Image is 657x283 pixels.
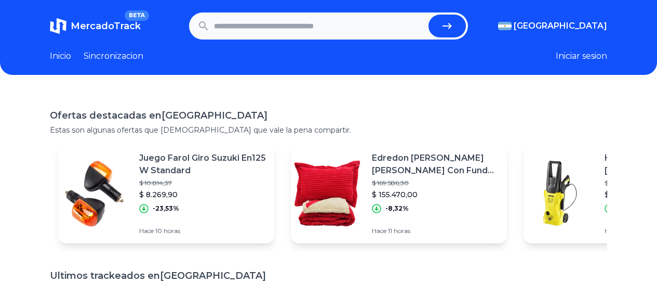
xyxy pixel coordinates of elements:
[139,189,266,200] p: $ 8.269,90
[139,227,266,235] p: Hace 10 horas
[372,152,499,177] p: Edredon [PERSON_NAME] [PERSON_NAME] Con Fundas Varios Colores
[125,10,149,21] span: BETA
[291,157,364,230] img: Featured image
[372,189,499,200] p: $ 155.470,00
[50,125,607,135] p: Estas son algunas ofertas que [DEMOGRAPHIC_DATA] que vale la pena compartir.
[58,144,274,243] a: Featured imageJuego Farol Giro Suzuki En125 W Standard$ 10.814,37$ 8.269,90-23,53%Hace 10 horas
[58,157,131,230] img: Featured image
[50,18,66,34] img: MercadoTrack
[50,268,607,283] h1: Ultimos trackeados en [GEOGRAPHIC_DATA]
[291,144,507,243] a: Featured imageEdredon [PERSON_NAME] [PERSON_NAME] Con Fundas Varios Colores$ 169.586,30$ 155.470,...
[498,22,512,30] img: Argentina
[385,204,409,213] p: -8,32%
[524,157,596,230] img: Featured image
[372,179,499,187] p: $ 169.586,30
[372,227,499,235] p: Hace 11 horas
[153,204,179,213] p: -23,53%
[556,50,607,62] button: Iniciar sesion
[71,20,141,32] span: MercadoTrack
[514,20,607,32] span: [GEOGRAPHIC_DATA]
[498,20,607,32] button: [GEOGRAPHIC_DATA]
[84,50,143,62] a: Sincronizacion
[50,50,71,62] a: Inicio
[139,179,266,187] p: $ 10.814,37
[50,18,141,34] a: MercadoTrackBETA
[139,152,266,177] p: Juego Farol Giro Suzuki En125 W Standard
[50,108,607,123] h1: Ofertas destacadas en [GEOGRAPHIC_DATA]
